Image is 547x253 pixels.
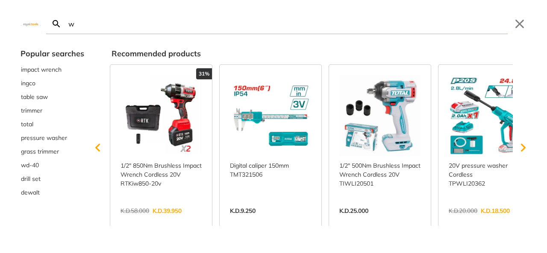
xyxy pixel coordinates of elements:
[515,139,532,156] svg: Scroll right
[21,174,41,183] span: drill set
[21,134,67,142] span: pressure washer
[21,158,84,172] div: Suggestion: wd-40
[21,147,59,156] span: grass trimmer
[21,131,84,145] div: Suggestion: pressure washer
[513,17,526,31] button: Close
[21,76,84,90] div: Suggestion: ingco
[196,68,212,79] div: 31%
[21,90,84,104] button: Select suggestion: table saw
[21,48,84,59] div: Popular searches
[67,14,508,34] input: Search…
[21,145,84,158] button: Select suggestion: grass trimmer
[21,65,62,74] span: impact wrench
[21,104,84,117] div: Suggestion: trimmer
[21,145,84,158] div: Suggestion: grass trimmer
[112,48,526,59] div: Recommended products
[89,139,106,156] svg: Scroll left
[21,188,40,197] span: dewalt
[21,117,84,131] div: Suggestion: total
[21,90,84,104] div: Suggestion: table saw
[21,104,84,117] button: Select suggestion: trimmer
[21,172,84,186] button: Select suggestion: drill set
[21,106,42,115] span: trimmer
[51,19,62,29] svg: Search
[21,186,84,199] div: Suggestion: dewalt
[21,117,84,131] button: Select suggestion: total
[21,79,35,88] span: ingco
[21,63,84,76] div: Suggestion: impact wrench
[21,76,84,90] button: Select suggestion: ingco
[21,93,48,102] span: table saw
[21,158,84,172] button: Select suggestion: wd-40
[21,120,33,129] span: total
[21,22,41,26] img: Close
[21,131,84,145] button: Select suggestion: pressure washer
[21,172,84,186] div: Suggestion: drill set
[21,63,84,76] button: Select suggestion: impact wrench
[21,186,84,199] button: Select suggestion: dewalt
[21,161,39,170] span: wd-40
